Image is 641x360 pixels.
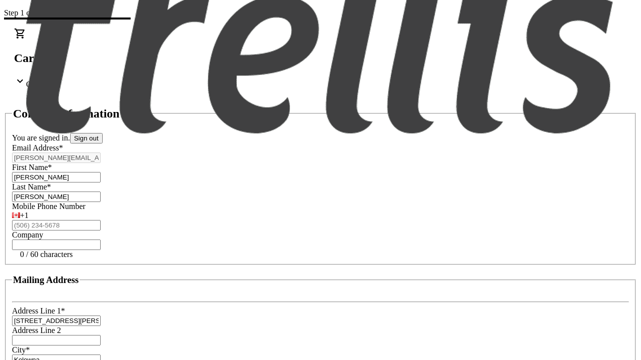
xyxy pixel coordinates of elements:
tr-character-limit: 0 / 60 characters [20,250,73,258]
input: (506) 234-5678 [12,220,101,230]
label: Mobile Phone Number [12,202,86,210]
input: Address [12,315,101,326]
label: Address Line 2 [12,326,61,334]
label: Address Line 1* [12,306,65,315]
label: Company [12,230,43,239]
h3: Mailing Address [13,274,79,285]
label: City* [12,345,30,354]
